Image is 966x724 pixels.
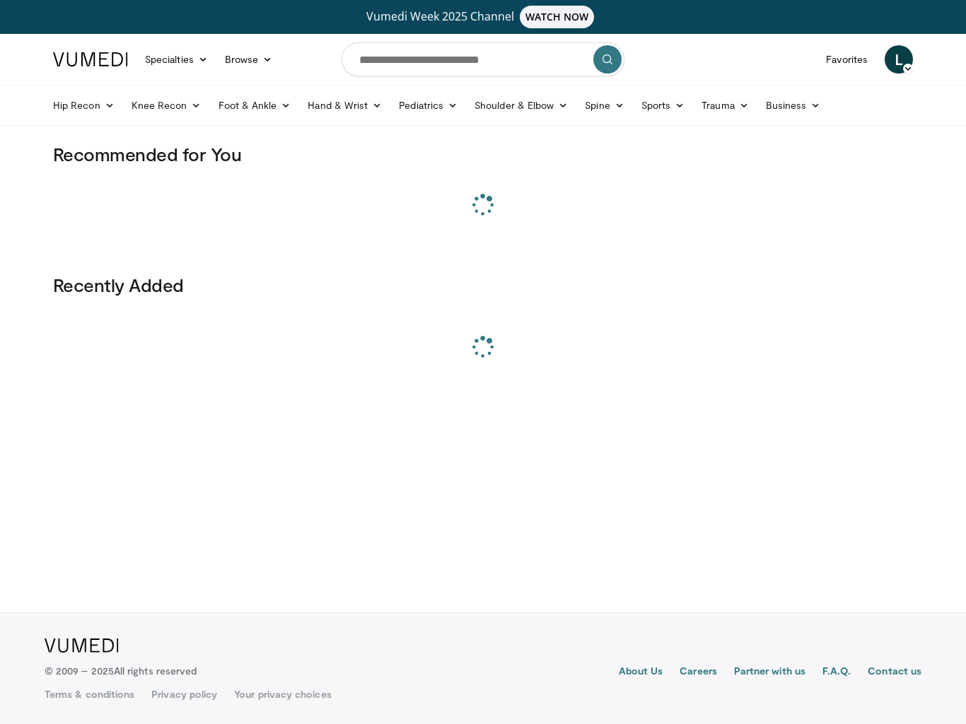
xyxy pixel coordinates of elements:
[136,45,216,74] a: Specialties
[53,143,913,165] h3: Recommended for You
[680,664,717,681] a: Careers
[216,45,281,74] a: Browse
[53,274,913,296] h3: Recently Added
[822,664,851,681] a: F.A.Q.
[885,45,913,74] a: L
[576,91,632,119] a: Spine
[868,664,921,681] a: Contact us
[390,91,466,119] a: Pediatrics
[757,91,830,119] a: Business
[466,91,576,119] a: Shoulder & Elbow
[234,687,331,701] a: Your privacy choices
[55,6,911,28] a: Vumedi Week 2025 ChannelWATCH NOW
[693,91,757,119] a: Trauma
[123,91,210,119] a: Knee Recon
[45,664,197,678] p: © 2009 – 2025
[817,45,876,74] a: Favorites
[633,91,694,119] a: Sports
[619,664,663,681] a: About Us
[210,91,300,119] a: Foot & Ankle
[151,687,217,701] a: Privacy policy
[45,638,119,653] img: VuMedi Logo
[734,664,805,681] a: Partner with us
[114,665,197,677] span: All rights reserved
[342,42,624,76] input: Search topics, interventions
[53,52,128,66] img: VuMedi Logo
[520,6,595,28] span: WATCH NOW
[299,91,390,119] a: Hand & Wrist
[45,687,134,701] a: Terms & conditions
[45,91,123,119] a: Hip Recon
